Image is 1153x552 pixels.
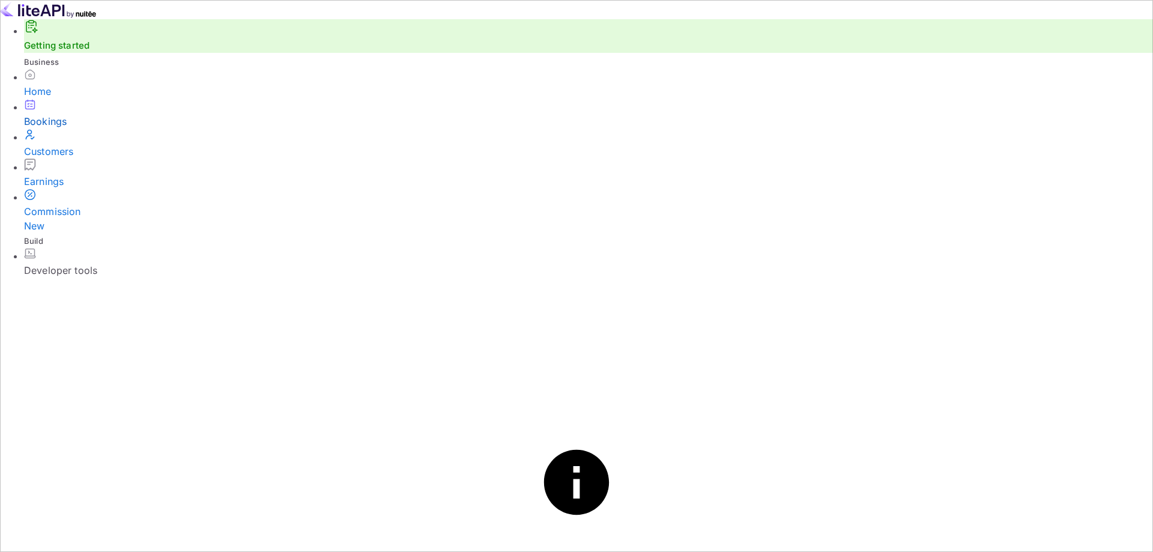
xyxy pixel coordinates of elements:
[24,40,89,51] a: Getting started
[24,219,1153,233] div: New
[24,19,1153,53] div: Getting started
[24,99,1153,129] a: Bookings
[24,204,1153,233] div: Commission
[24,189,1153,233] a: CommissionNew
[24,129,1153,159] a: Customers
[24,57,59,67] span: Business
[24,174,1153,189] div: Earnings
[24,84,1153,99] div: Home
[24,159,1153,189] a: Earnings
[24,236,43,246] span: Build
[24,114,1153,129] div: Bookings
[24,263,1153,278] div: Developer tools
[24,68,1153,99] a: Home
[24,144,1153,159] div: Customers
